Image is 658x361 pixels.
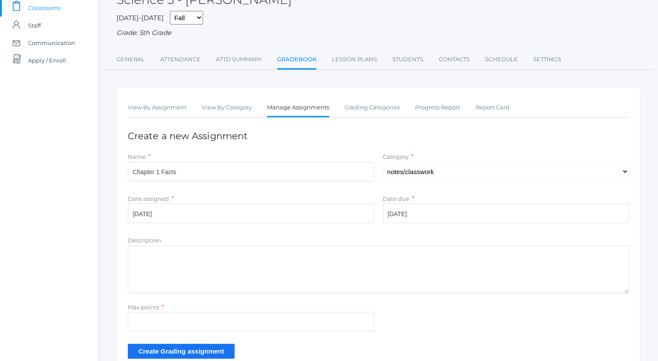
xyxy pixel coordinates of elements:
a: Attendance [160,51,201,68]
a: Grading Categories [345,99,400,116]
label: Date assigned [128,195,169,202]
a: Contacts [439,51,470,68]
span: Staff [28,17,41,34]
a: Schedule [485,51,518,68]
label: Name [128,153,146,160]
input: Create Grading assignment [128,344,235,358]
a: Report Card [475,99,510,116]
div: Grade: 5th Grade [116,28,640,38]
a: View By Assignment [128,99,186,116]
a: Students [392,51,423,68]
a: Progress Report [415,99,460,116]
a: General [116,51,145,68]
span: [DATE]-[DATE] [116,14,164,22]
span: Apply / Enroll [28,52,66,69]
label: Description [128,237,161,244]
a: Settings [533,51,561,68]
a: Gradebook [277,51,317,70]
label: Category [383,153,409,160]
label: Date due [383,195,410,202]
a: Attd Summary [216,51,262,68]
a: Lesson Plans [332,51,377,68]
label: Max points [128,304,159,311]
h1: Create a new Assignment [128,131,629,141]
a: Manage Assignments [267,99,329,118]
a: View By Category [202,99,252,116]
span: Communication [28,34,75,52]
